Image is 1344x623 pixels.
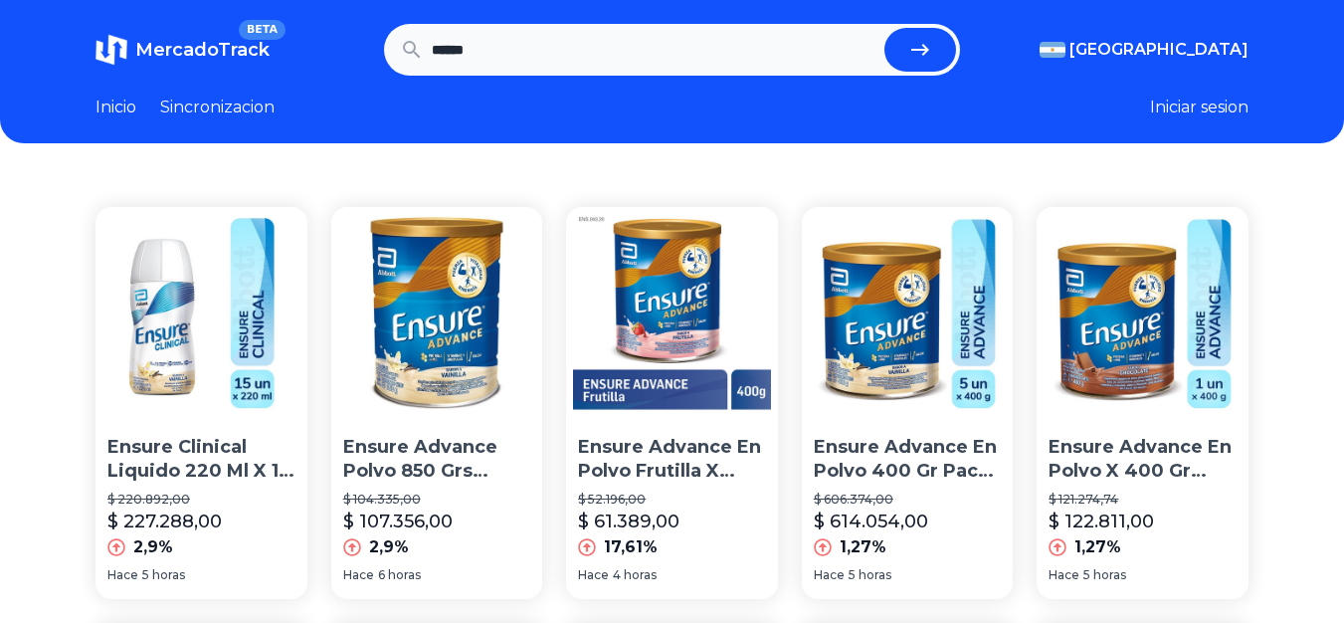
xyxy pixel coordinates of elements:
a: Ensure Advance En Polvo X 400 Gr Vainilla Chocolate FrutillaEnsure Advance En Polvo X 400 Gr Vain... [1037,207,1248,599]
button: Iniciar sesion [1150,96,1248,119]
img: Argentina [1040,42,1065,58]
p: Ensure Clinical Liquido 220 Ml X 15 Unidades Vainilla [107,435,295,485]
p: $ 122.811,00 [1049,508,1154,535]
span: 4 horas [613,567,657,583]
span: 6 horas [378,567,421,583]
span: 5 horas [849,567,891,583]
p: $ 121.274,74 [1049,492,1237,508]
span: Hace [343,567,374,583]
p: 2,9% [133,535,173,559]
span: BETA [239,20,286,40]
span: Hace [1049,567,1079,583]
p: $ 220.892,00 [107,492,295,508]
span: 5 horas [142,567,185,583]
a: Ensure Clinical Liquido 220 Ml X 15 Unidades VainillaEnsure Clinical Liquido 220 Ml X 15 Unidades... [96,207,307,599]
p: $ 606.374,00 [814,492,1002,508]
img: Ensure Advance En Polvo X 400 Gr Vainilla Chocolate Frutilla [1037,207,1248,419]
p: Ensure Advance Polvo 850 Grs Farmacia [343,435,531,485]
img: MercadoTrack [96,34,127,66]
p: 1,27% [1074,535,1121,559]
p: Ensure Advance En Polvo Frutilla X 400gr [578,435,766,485]
span: [GEOGRAPHIC_DATA] [1069,38,1248,62]
p: $ 227.288,00 [107,508,222,535]
p: 17,61% [604,535,658,559]
p: $ 104.335,00 [343,492,531,508]
button: [GEOGRAPHIC_DATA] [1040,38,1248,62]
img: Ensure Advance Polvo 850 Grs Farmacia [331,207,543,419]
p: Ensure Advance En Polvo 400 Gr Pack X 5 - Varios Sabores [814,435,1002,485]
a: MercadoTrackBETA [96,34,270,66]
p: $ 61.389,00 [578,508,679,535]
p: $ 614.054,00 [814,508,928,535]
img: Ensure Clinical Liquido 220 Ml X 15 Unidades Vainilla [96,207,307,419]
span: Hace [814,567,845,583]
span: MercadoTrack [135,39,270,61]
span: Hace [107,567,138,583]
a: Ensure Advance Polvo 850 Grs FarmaciaEnsure Advance Polvo 850 Grs Farmacia$ 104.335,00$ 107.356,0... [331,207,543,599]
span: 5 horas [1083,567,1126,583]
p: $ 107.356,00 [343,508,453,535]
p: $ 52.196,00 [578,492,766,508]
a: Sincronizacion [160,96,275,119]
p: 2,9% [369,535,409,559]
a: Ensure Advance En Polvo Frutilla X 400grEnsure Advance En Polvo Frutilla X 400gr$ 52.196,00$ 61.3... [566,207,778,599]
p: 1,27% [840,535,886,559]
a: Inicio [96,96,136,119]
a: Ensure Advance En Polvo 400 Gr Pack X 5 - Varios SaboresEnsure Advance En Polvo 400 Gr Pack X 5 -... [802,207,1014,599]
p: Ensure Advance En Polvo X 400 Gr Vainilla Chocolate Frutilla [1049,435,1237,485]
img: Ensure Advance En Polvo 400 Gr Pack X 5 - Varios Sabores [802,207,1014,419]
img: Ensure Advance En Polvo Frutilla X 400gr [566,207,778,419]
span: Hace [578,567,609,583]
